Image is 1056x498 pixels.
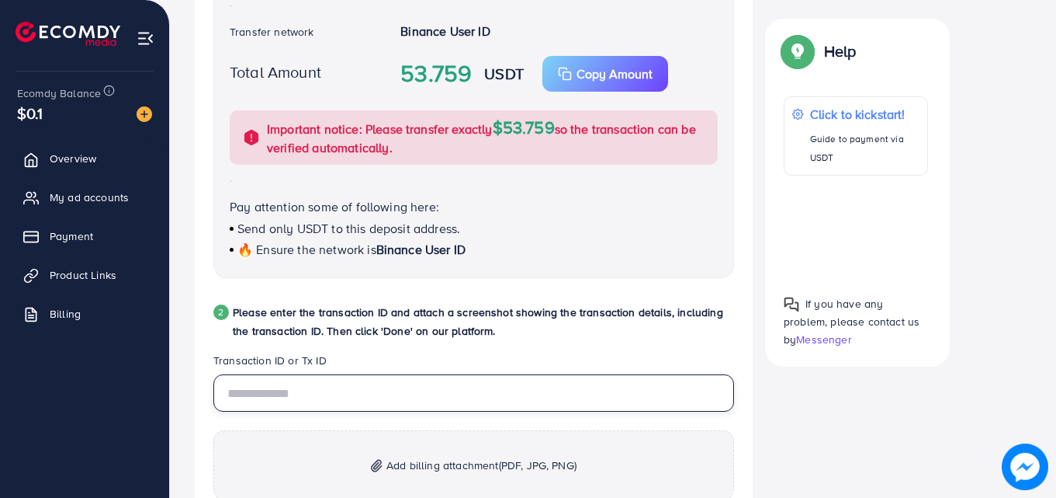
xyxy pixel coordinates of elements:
[376,241,466,258] span: Binance User ID
[784,295,919,347] span: If you have any problem, please contact us by
[50,151,96,166] span: Overview
[230,219,718,238] p: Send only USDT to this deposit address.
[576,64,653,83] p: Copy Amount
[230,24,314,40] label: Transfer network
[213,305,229,320] div: 2
[17,85,101,101] span: Ecomdy Balance
[213,353,734,374] legend: Transaction ID or Tx ID
[50,228,93,244] span: Payment
[12,182,158,213] a: My ad accounts
[233,303,734,340] p: Please enter the transaction ID and attach a screenshot showing the transaction details, includin...
[50,267,116,283] span: Product Links
[784,37,812,65] img: Popup guide
[484,62,524,85] strong: USDT
[542,56,668,92] button: Copy Amount
[400,23,490,40] strong: Binance User ID
[267,118,708,157] p: Important notice: Please transfer exactly so the transaction can be verified automatically.
[237,241,376,258] span: 🔥 Ensure the network is
[810,130,919,167] p: Guide to payment via USDT
[137,106,152,122] img: image
[17,102,43,124] span: $0.1
[137,30,154,47] img: menu
[50,306,81,322] span: Billing
[400,57,472,91] strong: 53.759
[12,259,158,291] a: Product Links
[230,61,321,83] label: Total Amount
[493,115,555,139] span: $53.759
[12,143,158,174] a: Overview
[499,458,576,473] span: (PDF, JPG, PNG)
[371,459,383,472] img: img
[796,332,851,347] span: Messenger
[784,296,799,312] img: Popup guide
[1002,444,1048,490] img: image
[50,190,129,205] span: My ad accounts
[12,298,158,329] a: Billing
[230,197,718,216] p: Pay attention some of following here:
[12,221,158,252] a: Payment
[386,456,576,475] span: Add billing attachment
[824,42,857,61] p: Help
[242,128,261,147] img: alert
[810,105,919,124] p: Click to kickstart!
[16,22,120,46] img: logo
